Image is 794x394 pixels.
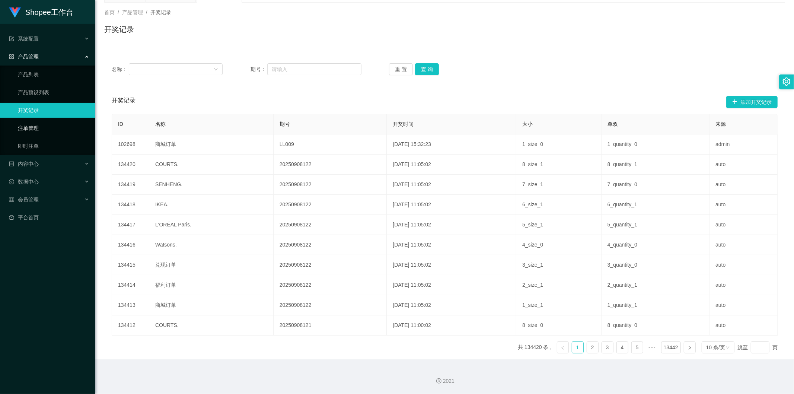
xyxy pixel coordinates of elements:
span: 5_quantity_1 [608,222,637,228]
span: 产品管理 [9,54,39,60]
span: 开奖记录 [150,9,171,15]
td: [DATE] 11:05:02 [387,195,516,215]
span: 8_size_1 [522,161,543,167]
span: 5_size_1 [522,222,543,228]
td: auto [710,175,778,195]
li: 1 [572,341,584,353]
span: 期号： [251,66,267,73]
img: logo.9652507e.png [9,7,21,18]
span: ID [118,121,123,127]
i: 图标: down [726,345,730,350]
button: 重 置 [389,63,413,75]
h1: Shopee工作台 [25,0,73,24]
a: 图标: dashboard平台首页 [9,210,89,225]
td: 20250908121 [274,315,387,336]
span: 首页 [104,9,115,15]
td: 20250908122 [274,255,387,275]
td: [DATE] 11:05:02 [387,255,516,275]
td: 20250908122 [274,215,387,235]
td: [DATE] 11:05:02 [387,155,516,175]
td: Watsons. [149,235,274,255]
a: Shopee工作台 [9,9,73,15]
td: 134420 [112,155,149,175]
td: admin [710,134,778,155]
li: 4 [616,341,628,353]
td: 福利订单 [149,275,274,295]
td: 134414 [112,275,149,295]
span: 会员管理 [9,197,39,203]
td: COURTS. [149,315,274,336]
span: 产品管理 [122,9,143,15]
span: 名称： [112,66,129,73]
span: 数据中心 [9,179,39,185]
td: 20250908122 [274,175,387,195]
span: 名称 [155,121,166,127]
span: 7_size_1 [522,181,543,187]
span: 3_quantity_0 [608,262,637,268]
i: 图标: down [214,67,218,72]
i: 图标: appstore-o [9,54,14,59]
div: 10 条/页 [706,342,725,353]
span: / [146,9,147,15]
span: 1_size_0 [522,141,543,147]
td: auto [710,215,778,235]
span: 开奖时间 [393,121,414,127]
td: 134415 [112,255,149,275]
span: 6_quantity_1 [608,201,637,207]
span: 大小 [522,121,533,127]
span: 8_quantity_1 [608,161,637,167]
td: L'ORÉAL Paris. [149,215,274,235]
td: auto [710,275,778,295]
a: 3 [602,342,613,353]
i: 图标: copyright [436,378,441,384]
td: 商城订单 [149,295,274,315]
span: 8_size_0 [522,322,543,328]
a: 开奖记录 [18,103,89,118]
td: 134413 [112,295,149,315]
td: [DATE] 15:32:23 [387,134,516,155]
a: 即时注单 [18,139,89,153]
span: 系统配置 [9,36,39,42]
span: 3_size_1 [522,262,543,268]
span: 1_size_1 [522,302,543,308]
span: 7_quantity_0 [608,181,637,187]
span: 6_size_1 [522,201,543,207]
td: 134418 [112,195,149,215]
td: [DATE] 11:05:02 [387,215,516,235]
span: 期号 [280,121,290,127]
a: 4 [617,342,628,353]
td: auto [710,195,778,215]
span: 4_size_0 [522,242,543,248]
td: auto [710,295,778,315]
td: [DATE] 11:00:02 [387,315,516,336]
span: 1_quantity_1 [608,302,637,308]
td: auto [710,155,778,175]
td: 134417 [112,215,149,235]
span: 单双 [608,121,618,127]
li: 上一页 [557,341,569,353]
td: auto [710,255,778,275]
td: COURTS. [149,155,274,175]
td: LL009 [274,134,387,155]
td: auto [710,235,778,255]
i: 图标: left [561,346,565,350]
i: 图标: profile [9,161,14,166]
td: IKEA. [149,195,274,215]
span: 1_quantity_0 [608,141,637,147]
a: 1 [572,342,583,353]
button: 图标: plus添加开奖记录 [726,96,778,108]
a: 13442 [661,342,680,353]
h1: 开奖记录 [104,24,134,35]
i: 图标: table [9,197,14,202]
a: 注单管理 [18,121,89,136]
a: 产品预设列表 [18,85,89,100]
div: 2021 [101,377,788,385]
td: 20250908122 [274,155,387,175]
td: 兑现订单 [149,255,274,275]
td: [DATE] 11:05:02 [387,275,516,295]
td: 102698 [112,134,149,155]
td: 20250908122 [274,195,387,215]
li: 共 134420 条， [518,341,554,353]
td: 134412 [112,315,149,336]
td: 134416 [112,235,149,255]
